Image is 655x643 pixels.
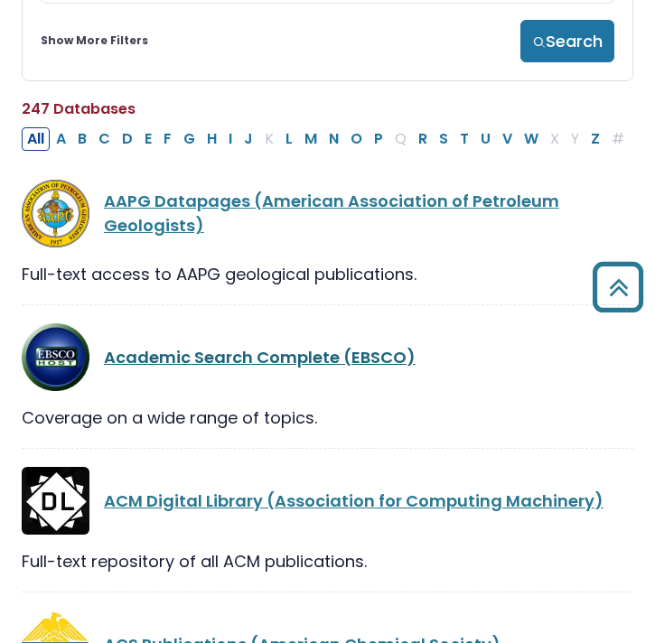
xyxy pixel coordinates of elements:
[323,127,344,151] button: Filter Results N
[519,127,544,151] button: Filter Results W
[139,127,157,151] button: Filter Results E
[104,190,559,237] a: AAPG Datapages (American Association of Petroleum Geologists)
[299,127,323,151] button: Filter Results M
[369,127,388,151] button: Filter Results P
[22,405,633,430] div: Coverage on a wide range of topics.
[413,127,433,151] button: Filter Results R
[93,127,116,151] button: Filter Results C
[178,127,201,151] button: Filter Results G
[22,127,50,151] button: All
[22,98,136,119] span: 247 Databases
[239,127,258,151] button: Filter Results J
[585,270,650,303] a: Back to Top
[104,489,604,512] a: ACM Digital Library (Association for Computing Machinery)
[520,20,614,62] button: Search
[22,262,633,286] div: Full-text access to AAPG geological publications.
[497,127,518,151] button: Filter Results V
[51,127,71,151] button: Filter Results A
[104,346,416,368] a: Academic Search Complete (EBSCO)
[345,127,368,151] button: Filter Results O
[41,33,148,49] a: Show More Filters
[201,127,222,151] button: Filter Results H
[22,126,632,149] div: Alpha-list to filter by first letter of database name
[22,549,633,573] div: Full-text repository of all ACM publications.
[72,127,92,151] button: Filter Results B
[454,127,474,151] button: Filter Results T
[280,127,298,151] button: Filter Results L
[158,127,177,151] button: Filter Results F
[434,127,454,151] button: Filter Results S
[117,127,138,151] button: Filter Results D
[585,127,605,151] button: Filter Results Z
[475,127,496,151] button: Filter Results U
[223,127,238,151] button: Filter Results I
